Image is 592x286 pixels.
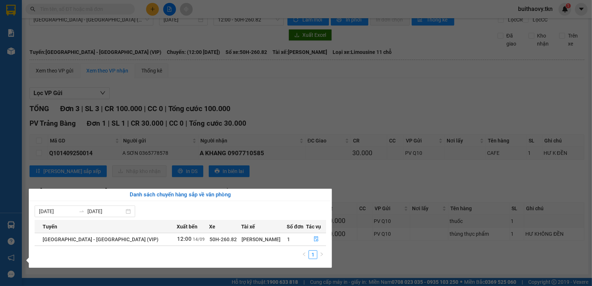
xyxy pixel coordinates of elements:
[317,250,326,259] li: Next Page
[317,250,326,259] button: right
[209,236,237,242] span: 50H-260.82
[306,223,321,231] span: Tác vụ
[241,223,255,231] span: Tài xế
[300,250,309,259] button: left
[209,223,215,231] span: Xe
[35,191,326,199] div: Danh sách chuyến hàng sắp về văn phòng
[287,223,303,231] span: Số đơn
[79,208,85,214] span: to
[314,236,319,242] span: file-done
[300,250,309,259] li: Previous Page
[287,236,290,242] span: 1
[306,234,326,245] button: file-done
[309,250,317,259] li: 1
[43,223,57,231] span: Tuyến
[79,208,85,214] span: swap-right
[177,223,197,231] span: Xuất bến
[193,237,205,242] span: 14/09
[242,235,286,243] div: [PERSON_NAME]
[319,252,324,256] span: right
[39,207,76,215] input: Từ ngày
[309,251,317,259] a: 1
[87,207,124,215] input: Đến ngày
[302,252,306,256] span: left
[177,236,192,242] span: 12:00
[43,236,158,242] span: [GEOGRAPHIC_DATA] - [GEOGRAPHIC_DATA] (VIP)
